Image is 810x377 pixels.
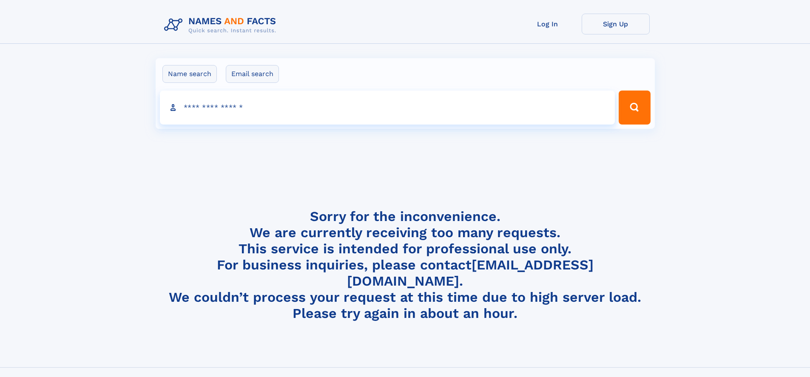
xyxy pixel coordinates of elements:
[347,257,594,289] a: [EMAIL_ADDRESS][DOMAIN_NAME]
[582,14,650,34] a: Sign Up
[162,65,217,83] label: Name search
[226,65,279,83] label: Email search
[161,14,283,37] img: Logo Names and Facts
[160,91,615,125] input: search input
[619,91,650,125] button: Search Button
[161,208,650,322] h4: Sorry for the inconvenience. We are currently receiving too many requests. This service is intend...
[514,14,582,34] a: Log In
